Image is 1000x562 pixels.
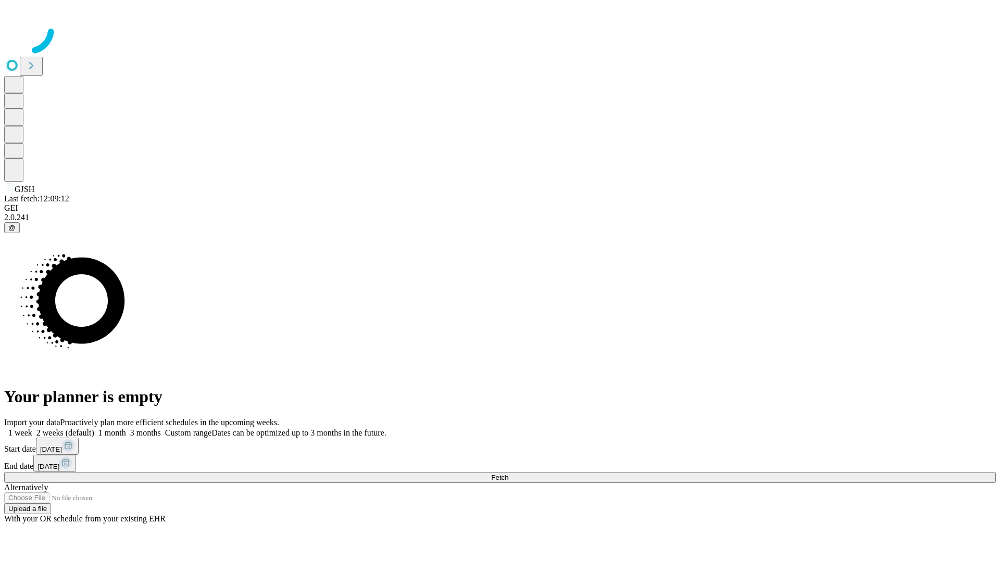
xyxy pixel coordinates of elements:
[8,428,32,437] span: 1 week
[491,474,508,481] span: Fetch
[60,418,279,427] span: Proactively plan more efficient schedules in the upcoming weeks.
[4,514,166,523] span: With your OR schedule from your existing EHR
[4,483,48,492] span: Alternatively
[4,503,51,514] button: Upload a file
[33,455,76,472] button: [DATE]
[165,428,211,437] span: Custom range
[15,185,34,194] span: GJSH
[130,428,161,437] span: 3 months
[98,428,126,437] span: 1 month
[37,463,59,470] span: [DATE]
[4,222,20,233] button: @
[8,224,16,232] span: @
[4,213,996,222] div: 2.0.241
[36,428,94,437] span: 2 weeks (default)
[211,428,386,437] span: Dates can be optimized up to 3 months in the future.
[4,472,996,483] button: Fetch
[4,194,69,203] span: Last fetch: 12:09:12
[4,418,60,427] span: Import your data
[4,438,996,455] div: Start date
[4,455,996,472] div: End date
[4,387,996,406] h1: Your planner is empty
[4,203,996,213] div: GEI
[36,438,79,455] button: [DATE]
[40,445,62,453] span: [DATE]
